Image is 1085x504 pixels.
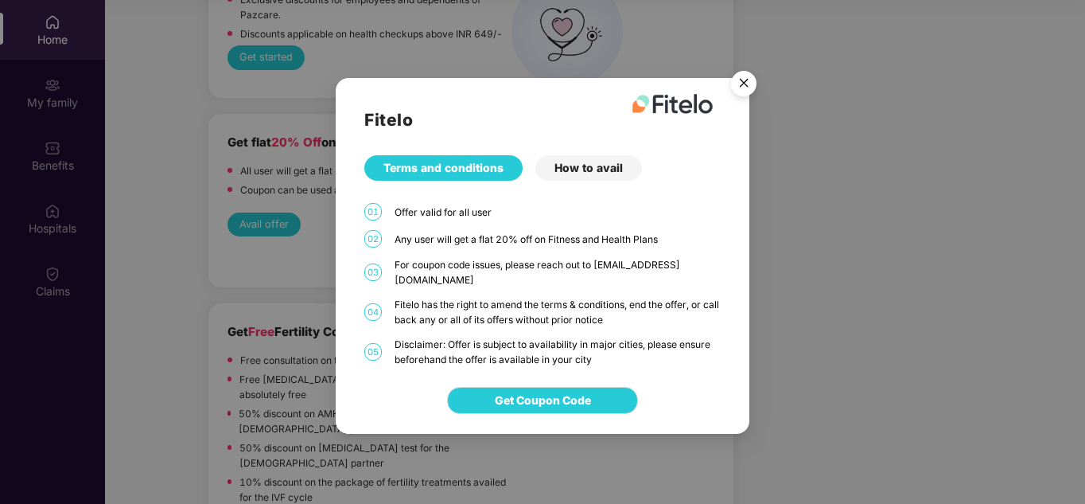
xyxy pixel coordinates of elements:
span: 02 [364,230,382,248]
span: 03 [364,264,382,281]
span: 05 [364,343,382,361]
button: Close [721,63,764,106]
div: Fitelo has the right to amend the terms & conditions, end the offer, or call back any or all of i... [395,297,721,327]
div: Offer valid for all user [395,205,721,220]
div: Terms and conditions [364,155,523,181]
div: How to avail [535,155,642,181]
span: 04 [364,303,382,321]
button: Get Coupon Code [447,387,638,414]
div: Any user will get a flat 20% off on Fitness and Health Plans [395,232,721,247]
div: Disclaimer: Offer is subject to availability in major cities, please ensure beforehand the offer ... [395,337,721,367]
span: 01 [364,203,382,221]
div: For coupon code issues, please reach out to [EMAIL_ADDRESS][DOMAIN_NAME] [395,257,721,287]
img: svg+xml;base64,PHN2ZyB4bWxucz0iaHR0cDovL3d3dy53My5vcmcvMjAwMC9zdmciIHdpZHRoPSI1NiIgaGVpZ2h0PSI1Ni... [721,63,766,107]
img: fitelo%20logo.png [632,94,714,114]
span: Get Coupon Code [495,392,591,409]
h2: Fitelo [364,107,720,133]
